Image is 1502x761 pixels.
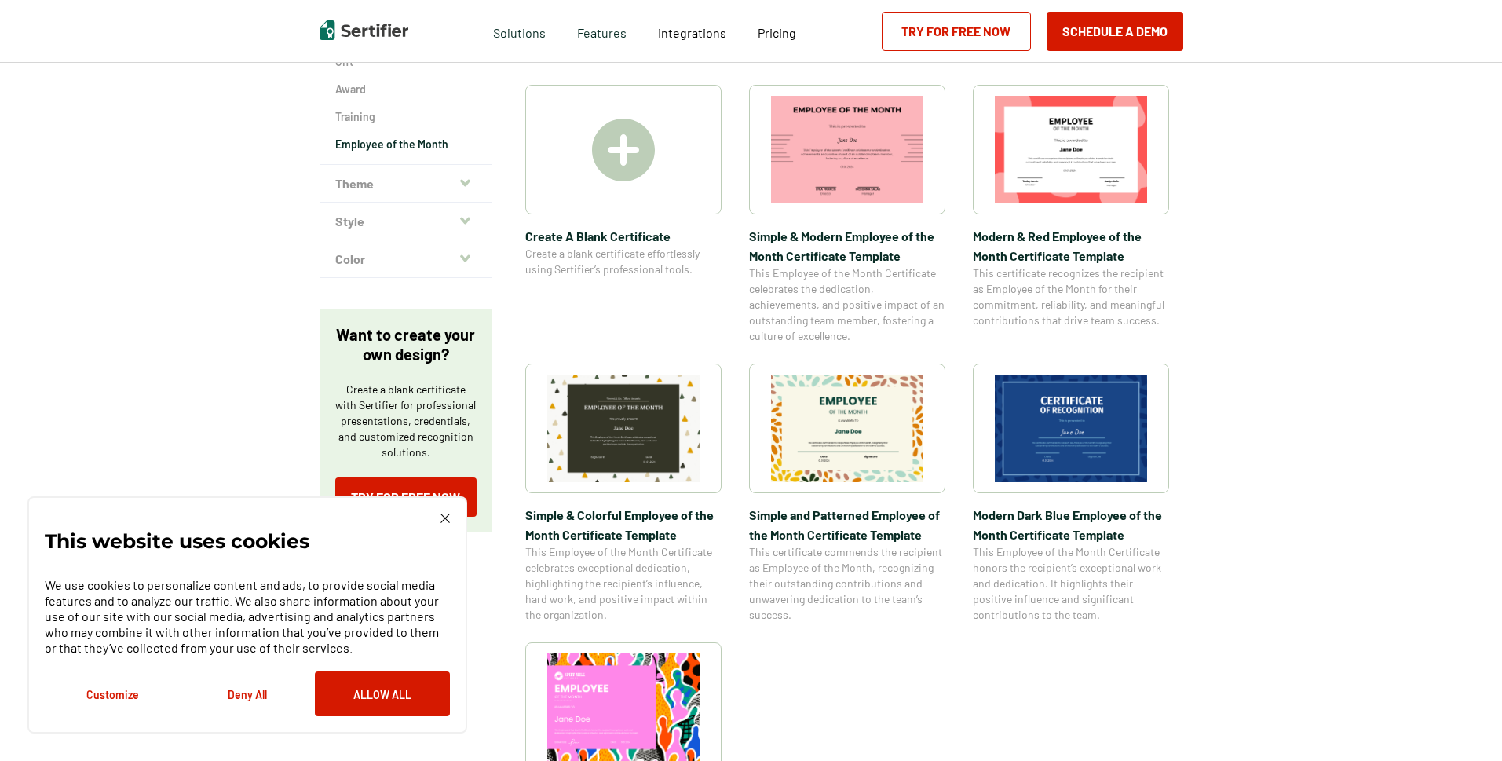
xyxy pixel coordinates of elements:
[1047,12,1183,51] button: Schedule a Demo
[525,226,722,246] span: Create A Blank Certificate
[973,85,1169,344] a: Modern & Red Employee of the Month Certificate TemplateModern & Red Employee of the Month Certifi...
[1423,686,1502,761] iframe: Chat Widget
[335,137,477,152] a: Employee of the Month
[973,364,1169,623] a: Modern Dark Blue Employee of the Month Certificate TemplateModern Dark Blue Employee of the Month...
[320,20,408,40] img: Sertifier | Digital Credentialing Platform
[973,544,1169,623] span: This Employee of the Month Certificate honors the recipient’s exceptional work and dedication. It...
[592,119,655,181] img: Create A Blank Certificate
[335,325,477,364] p: Want to create your own design?
[335,477,477,517] a: Try for Free Now
[758,21,796,41] a: Pricing
[440,514,450,523] img: Cookie Popup Close
[658,25,726,40] span: Integrations
[315,671,450,716] button: Allow All
[180,671,315,716] button: Deny All
[525,544,722,623] span: This Employee of the Month Certificate celebrates exceptional dedication, highlighting the recipi...
[771,375,923,482] img: Simple and Patterned Employee of the Month Certificate Template
[320,240,492,278] button: Color
[45,577,450,656] p: We use cookies to personalize content and ads, to provide social media features and to analyze ou...
[45,533,309,549] p: This website uses cookies
[749,364,945,623] a: Simple and Patterned Employee of the Month Certificate TemplateSimple and Patterned Employee of t...
[335,109,477,125] a: Training
[320,203,492,240] button: Style
[525,246,722,277] span: Create a blank certificate effortlessly using Sertifier’s professional tools.
[973,226,1169,265] span: Modern & Red Employee of the Month Certificate Template
[758,25,796,40] span: Pricing
[493,21,546,41] span: Solutions
[771,96,923,203] img: Simple & Modern Employee of the Month Certificate Template
[335,82,477,97] a: Award
[749,85,945,344] a: Simple & Modern Employee of the Month Certificate TemplateSimple & Modern Employee of the Month C...
[882,12,1031,51] a: Try for Free Now
[973,505,1169,544] span: Modern Dark Blue Employee of the Month Certificate Template
[995,375,1147,482] img: Modern Dark Blue Employee of the Month Certificate Template
[749,544,945,623] span: This certificate commends the recipient as Employee of the Month, recognizing their outstanding c...
[547,375,700,482] img: Simple & Colorful Employee of the Month Certificate Template
[749,505,945,544] span: Simple and Patterned Employee of the Month Certificate Template
[335,382,477,460] p: Create a blank certificate with Sertifier for professional presentations, credentials, and custom...
[320,165,492,203] button: Theme
[749,265,945,344] span: This Employee of the Month Certificate celebrates the dedication, achievements, and positive impa...
[995,96,1147,203] img: Modern & Red Employee of the Month Certificate Template
[749,226,945,265] span: Simple & Modern Employee of the Month Certificate Template
[658,21,726,41] a: Integrations
[525,364,722,623] a: Simple & Colorful Employee of the Month Certificate TemplateSimple & Colorful Employee of the Mon...
[525,505,722,544] span: Simple & Colorful Employee of the Month Certificate Template
[973,265,1169,328] span: This certificate recognizes the recipient as Employee of the Month for their commitment, reliabil...
[547,653,700,761] img: Colorful Employee of the Month Certificate Template
[577,21,627,41] span: Features
[45,671,180,716] button: Customize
